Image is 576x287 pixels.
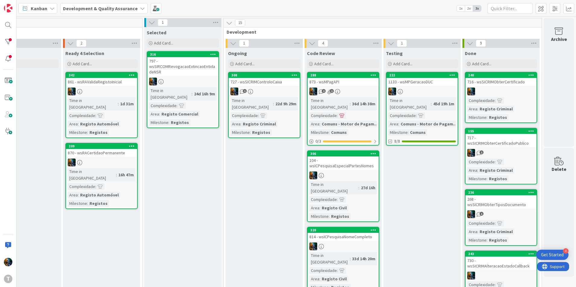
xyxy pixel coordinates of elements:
[118,100,119,107] span: :
[350,100,351,107] span: :
[160,111,200,117] div: Registo Comercial
[235,19,245,26] span: 15
[468,190,537,195] div: 236
[308,227,379,233] div: 320
[465,210,537,218] div: JC
[351,255,377,262] div: 33d 14h 20m
[13,1,27,8] span: Support
[465,50,476,56] span: Done
[308,171,379,179] div: JC
[320,276,348,282] div: Registo Civil
[274,100,298,107] div: 22d 9h 29m
[487,237,487,243] span: :
[4,258,12,266] img: JC
[308,242,379,250] div: JC
[230,129,250,136] div: Milestone
[397,40,407,47] span: 1
[467,114,487,121] div: Milestone
[467,220,495,227] div: Complexidade
[235,61,255,66] span: Add Card...
[322,89,326,93] span: 2
[73,61,92,66] span: Add Card...
[467,149,475,157] img: JC
[330,129,348,136] div: Comuns
[65,50,104,56] span: Ready 4 Selection
[154,40,173,46] span: Add Card...
[330,213,351,220] div: Registos
[468,252,537,256] div: 243
[66,149,137,157] div: 870 - wsRACertidaoPermanente
[243,89,247,93] span: 1
[228,50,247,56] span: Ongoing
[315,138,321,144] span: 0 / 3
[314,61,333,66] span: Add Card...
[309,242,317,250] img: JC
[541,252,564,258] div: Get Started
[467,106,477,112] div: Area
[309,129,329,136] div: Milestone
[66,73,137,86] div: 342861 - wsRAValidaRegistoInicial
[337,112,338,119] span: :
[309,121,319,127] div: Area
[149,102,177,109] div: Complexidade
[230,121,240,127] div: Area
[457,5,465,11] span: 1x
[394,138,400,144] span: 8/8
[88,129,109,136] div: Registos
[308,137,379,145] div: 0/3
[309,112,337,119] div: Complexidade
[66,73,137,78] div: 342
[79,192,120,198] div: Registo Automóvel
[465,195,537,208] div: 268 - wsSICRIMObterTiposDocumento
[465,251,537,257] div: 243
[309,276,319,282] div: Area
[337,267,338,274] span: :
[177,102,177,109] span: :
[480,150,484,154] span: 1
[273,100,274,107] span: :
[308,227,379,241] div: 320814 - wsICPesquisaNomeCompleto
[308,151,379,156] div: 306
[147,52,218,76] div: 316797 - wsSIRCOMRevogacaoExtincaoEntidadeNSR
[388,121,398,127] div: Area
[465,88,537,95] div: JC
[65,72,138,138] a: 342861 - wsRAValidaRegistoInicialJCTime in [GEOGRAPHIC_DATA]:1d 31mComplexidade:Area:Registo Auto...
[477,106,478,112] span: :
[68,159,76,166] img: JC
[147,57,218,76] div: 797 - wsSIRCOMRevogacaoExtincaoEntidadeNSR
[465,257,537,270] div: 730 - wsSICRIMAlteracaoEstadoCallback
[308,151,379,170] div: 306104 - wsICPesquisaEspecialPartesNomes
[487,175,487,182] span: :
[68,112,95,119] div: Complexidade
[467,159,495,165] div: Complexidade
[87,129,88,136] span: :
[228,72,300,138] a: 308727 - wsSICRIMControloCaixaJCTime in [GEOGRAPHIC_DATA]:22d 9h 29mComplexidade:Area:Registo Cri...
[478,106,514,112] div: Registo Criminal
[309,97,350,110] div: Time in [GEOGRAPHIC_DATA]
[386,72,458,146] a: 2221133 - wsMPGeracaoDUCJCTime in [GEOGRAPHIC_DATA]:45d 19h 1mComplexidade:Area:Comuns - Motor de...
[193,91,217,97] div: 24d 16h 9m
[310,73,379,77] div: 288
[465,78,537,86] div: 716 - wsSICRIMObterCertificado
[337,196,338,203] span: :
[65,143,138,209] a: 209870 - wsRACertidaoPermanenteJCTime in [GEOGRAPHIC_DATA]:16h 47mComplexidade:Area:Registo Autom...
[66,143,137,157] div: 209870 - wsRACertidaoPermanente
[351,100,377,107] div: 36d 14h 38m
[63,5,138,11] b: Development & Quality Assurance
[388,129,408,136] div: Milestone
[230,88,238,95] img: JC
[95,183,96,190] span: :
[149,111,159,117] div: Area
[480,212,484,216] span: 1
[307,50,335,56] span: Code Review
[258,112,259,119] span: :
[467,97,495,104] div: Complexidade
[472,61,491,66] span: Add Card...
[66,88,137,95] div: JC
[117,171,135,178] div: 16h 47m
[309,205,319,211] div: Area
[465,190,537,195] div: 236
[487,3,533,14] input: Quick Filter...
[159,111,160,117] span: :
